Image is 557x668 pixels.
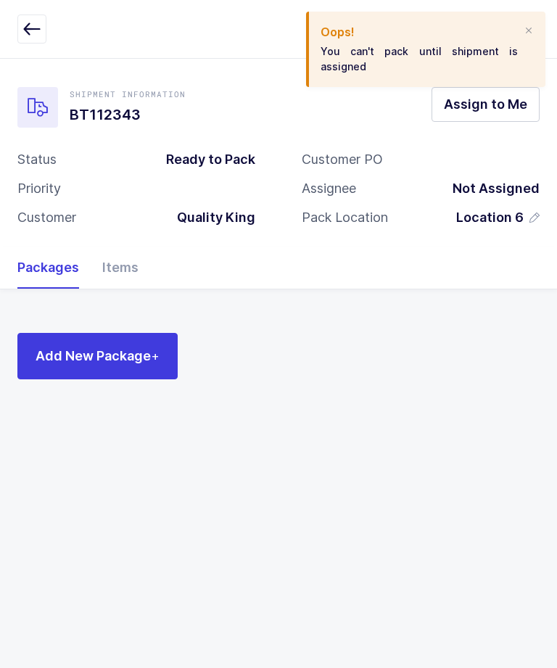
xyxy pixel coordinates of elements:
[91,247,139,289] div: Items
[70,88,186,100] div: Shipment Information
[441,180,540,197] div: Not Assigned
[17,209,76,226] div: Customer
[151,348,160,363] span: +
[17,247,91,289] div: Packages
[302,209,388,226] div: Pack Location
[456,209,540,226] button: Location 6
[444,95,527,113] span: Assign to Me
[70,103,186,126] h1: BT112343
[302,151,383,168] div: Customer PO
[154,151,255,168] div: Ready to Pack
[17,180,61,197] div: Priority
[17,151,57,168] div: Status
[456,209,524,226] span: Location 6
[302,180,356,197] div: Assignee
[17,333,178,379] button: Add New Package+
[321,44,518,74] p: You can't pack until shipment is assigned
[165,209,255,226] div: Quality King
[432,87,540,122] button: Assign to Me
[36,347,160,365] span: Add New Package
[321,23,518,41] h2: Oops!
